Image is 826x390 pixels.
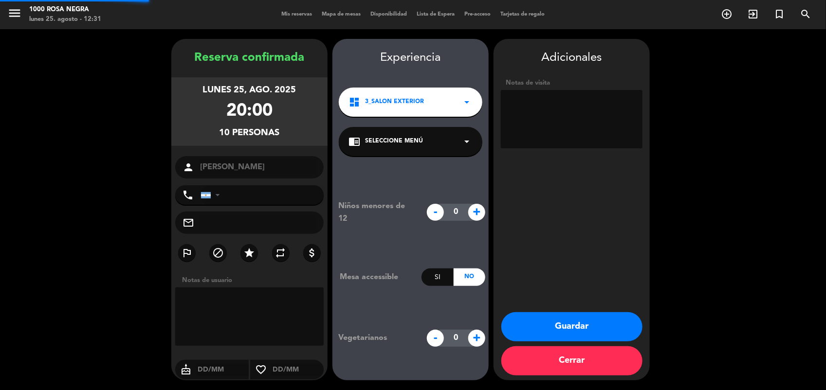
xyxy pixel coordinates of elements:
i: person [183,161,194,173]
button: Cerrar [501,346,642,375]
div: No [454,268,485,286]
span: - [427,330,444,347]
span: Disponibilidad [366,12,412,17]
div: Niños menores de 12 [331,200,422,225]
i: exit_to_app [747,8,759,20]
i: dashboard [349,96,360,108]
button: menu [7,6,22,24]
i: cake [175,364,197,375]
i: search [800,8,811,20]
i: attach_money [306,247,318,259]
i: menu [7,6,22,20]
i: repeat [275,247,287,259]
button: Guardar [501,312,642,341]
div: Argentina: +54 [201,186,223,204]
div: Notas de visita [501,78,642,88]
div: lunes 25, ago. 2025 [203,83,296,97]
i: turned_in_not [773,8,785,20]
input: DD/MM [272,364,324,376]
div: Reserva confirmada [171,49,328,68]
i: add_circle_outline [721,8,733,20]
div: lunes 25. agosto - 12:31 [29,15,101,24]
div: Experiencia [332,49,489,68]
span: Tarjetas de regalo [496,12,550,17]
span: Mapa de mesas [317,12,366,17]
div: 20:00 [226,97,273,126]
div: Notas de usuario [177,275,328,285]
input: DD/MM [197,364,249,376]
span: Seleccione Menú [365,137,423,146]
div: Vegetarianos [331,332,422,344]
i: star [243,247,255,259]
i: block [212,247,224,259]
div: Mesa accessible [332,271,422,284]
div: Si [422,268,453,286]
span: 3_SALON EXTERIOR [365,97,424,107]
i: chrome_reader_mode [349,136,360,147]
i: favorite_border [250,364,272,375]
i: arrow_drop_down [461,136,473,147]
span: - [427,204,444,221]
i: phone [182,189,194,201]
i: arrow_drop_down [461,96,473,108]
div: 1000 Rosa Negra [29,5,101,15]
div: Adicionales [501,49,642,68]
i: outlined_flag [181,247,193,259]
span: + [468,204,485,221]
span: Pre-acceso [459,12,496,17]
div: 10 personas [220,126,280,140]
span: + [468,330,485,347]
span: Lista de Espera [412,12,459,17]
span: Mis reservas [276,12,317,17]
i: mail_outline [183,217,194,229]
